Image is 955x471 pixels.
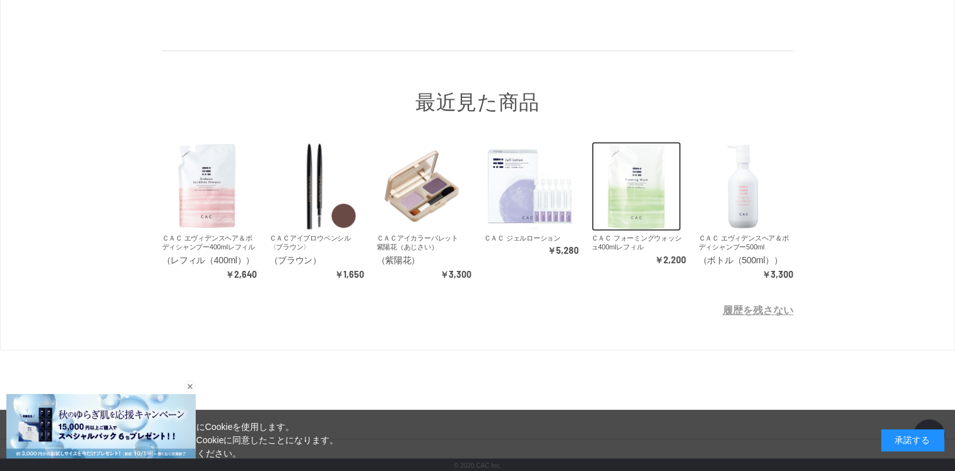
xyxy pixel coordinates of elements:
div: ￥5,280 [484,245,579,257]
a: ＣＡＣ ジェルローション [484,234,561,242]
a: ＣＡＣ エヴィデンスヘア＆ボディシャンプー400mlレフィル [162,234,255,251]
a: ＣＡＣアイブロウペンシル 〈ブラウン〉 [270,141,364,231]
div: ￥2,200 [591,254,686,266]
a: ＣＡＣアイブロウペンシル 〈ブラウン〉 [270,234,351,251]
a: ＣＡＣ エヴィデンスヘア＆ボディシャンプー500ml [699,234,789,251]
a: ＣＡＣ エヴィデンスヘア＆ボディシャンプー400mlレフィル [162,141,257,231]
div: ￥3,300 [699,269,793,281]
img: ＣＡＣ エヴィデンスヘア＆ボディシャンプー500ml [699,141,788,231]
div: ￥3,300 [377,269,472,281]
img: ＣＡＣ エヴィデンスヘア＆ボディシャンプー400mlレフィル [162,141,252,231]
img: ＣＡＣアイブロウペンシル 〈ブラウン〉 [270,141,359,231]
a: ＣＡＣアイカラーパレット 紫陽花（あじさい） [377,141,472,231]
img: ＣＡＣ フォーミングウォッシュ400mlレフィル [591,141,681,231]
a: ＣＡＣ フォーミングウォッシュ400mlレフィル [591,234,682,251]
a: ＣＡＣ ジェルローション [484,141,579,231]
div: （レフィル（400ml）） [162,254,257,266]
div: 最近見た商品 [162,51,793,116]
div: ￥1,650 [270,269,364,281]
a: 履歴を残さない [723,305,793,316]
a: ＣＡＣアイカラーパレット 紫陽花（あじさい） [377,234,465,251]
img: ＣＡＣアイカラーパレット 紫陽花（あじさい） [377,141,466,231]
div: （紫陽花） [377,254,472,266]
a: ＣＡＣ フォーミングウォッシュ400mlレフィル [591,141,686,231]
a: ＣＡＣ エヴィデンスヘア＆ボディシャンプー500ml [699,141,793,231]
div: ￥2,640 [162,269,257,281]
div: （ブラウン） [270,254,364,266]
div: （ボトル（500ml）） [699,254,793,266]
div: 承諾する [881,429,944,451]
img: ＣＡＣ ジェルローション [484,141,574,231]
